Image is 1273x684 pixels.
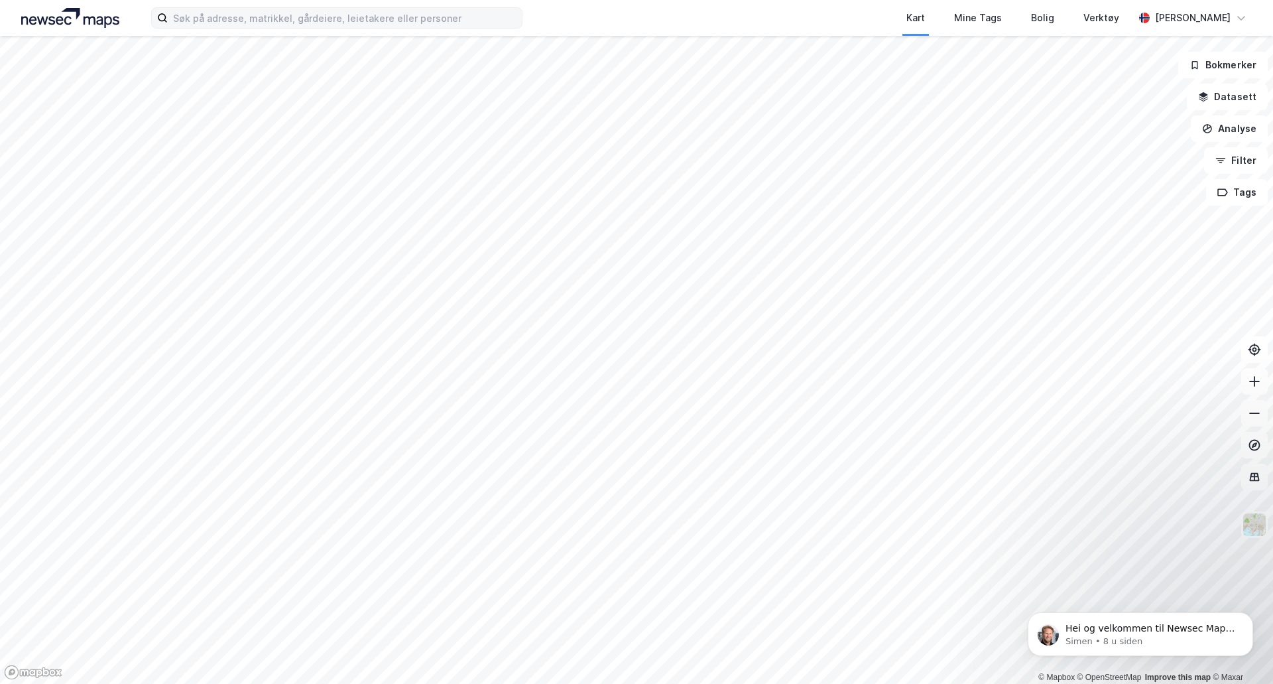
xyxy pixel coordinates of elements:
div: [PERSON_NAME] [1155,10,1231,26]
div: Mine Tags [954,10,1002,26]
div: Kart [906,10,925,26]
button: Tags [1206,179,1268,206]
button: Analyse [1191,115,1268,142]
a: OpenStreetMap [1077,673,1142,682]
div: Verktøy [1083,10,1119,26]
button: Datasett [1187,84,1268,110]
img: logo.a4113a55bc3d86da70a041830d287a7e.svg [21,8,119,28]
a: Mapbox [1038,673,1075,682]
img: Z [1242,512,1267,537]
iframe: Intercom notifications melding [1008,584,1273,677]
a: Improve this map [1145,673,1211,682]
button: Bokmerker [1178,52,1268,78]
div: Bolig [1031,10,1054,26]
button: Filter [1204,147,1268,174]
a: Mapbox homepage [4,665,62,680]
input: Søk på adresse, matrikkel, gårdeiere, leietakere eller personer [168,8,522,28]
